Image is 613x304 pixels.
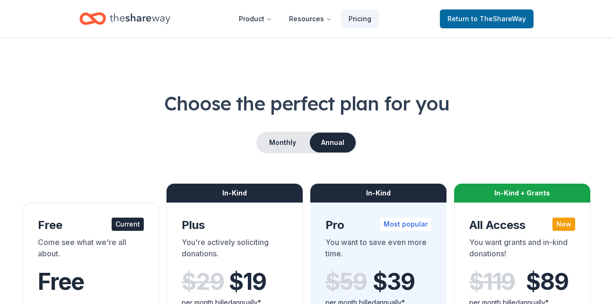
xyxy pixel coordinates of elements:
div: Current [112,218,144,231]
button: Monthly [257,133,308,152]
span: $ 19 [229,269,266,295]
a: Returnto TheShareWay [440,9,534,28]
button: Resources [281,9,339,28]
a: Home [79,8,170,30]
a: Pricing [341,9,379,28]
button: Product [231,9,280,28]
div: You're actively soliciting donations. [182,236,288,263]
div: You want to save even more time. [325,236,431,263]
div: Free [38,218,144,233]
div: You want grants and in-kind donations! [469,236,575,263]
div: In-Kind + Grants [454,184,590,203]
span: Free [38,268,84,296]
div: In-Kind [166,184,303,203]
div: All Access [469,218,575,233]
span: $ 89 [526,269,568,295]
div: New [552,218,575,231]
div: Pro [325,218,431,233]
span: to TheShareWay [471,15,526,23]
h1: Choose the perfect plan for you [23,90,590,117]
div: Plus [182,218,288,233]
div: In-Kind [310,184,447,203]
button: Annual [310,133,356,152]
nav: Main [231,8,379,30]
span: Return [447,13,526,25]
span: $ 39 [373,269,414,295]
div: Come see what we're all about. [38,236,144,263]
div: Most popular [380,218,431,231]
